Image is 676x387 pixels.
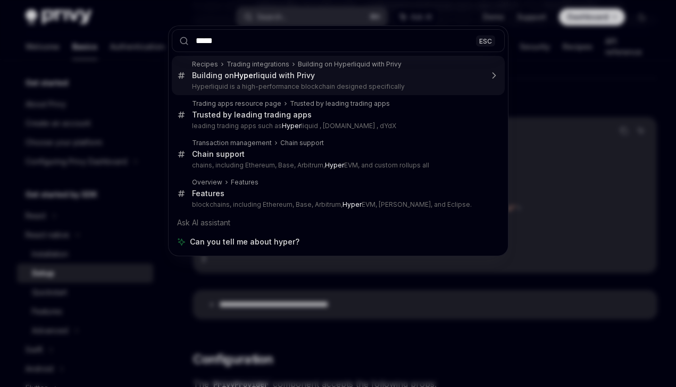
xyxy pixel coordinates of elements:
span: Can you tell me about hyper? [190,237,299,247]
div: Trusted by leading trading apps [290,99,390,108]
p: leading trading apps such as liquid , [DOMAIN_NAME] , dYdX [192,122,482,130]
div: Transaction management [192,139,272,147]
p: Hyperliquid is a high-performance blockchain designed specifically [192,82,482,91]
div: Building on liquid with Privy [192,71,315,80]
div: Features [192,189,224,198]
p: chains, including Ethereum, Base, Arbitrum, EVM, and custom rollups all [192,161,482,170]
b: Hyper [234,71,256,80]
div: Trusted by leading trading apps [192,110,312,120]
b: Hyper [343,200,362,208]
p: blockchains, including Ethereum, Base, Arbitrum, EVM, [PERSON_NAME], and Eclipse. [192,200,482,209]
div: Features [231,178,258,187]
div: Overview [192,178,222,187]
div: Ask AI assistant [172,213,505,232]
div: Trading integrations [227,60,289,69]
div: Recipes [192,60,218,69]
div: ESC [476,35,495,46]
div: Building on Hyperliquid with Privy [298,60,402,69]
b: Hyper [282,122,301,130]
b: Hyper [325,161,344,169]
div: Chain support [280,139,324,147]
div: Trading apps resource page [192,99,281,108]
div: Chain support [192,149,245,159]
